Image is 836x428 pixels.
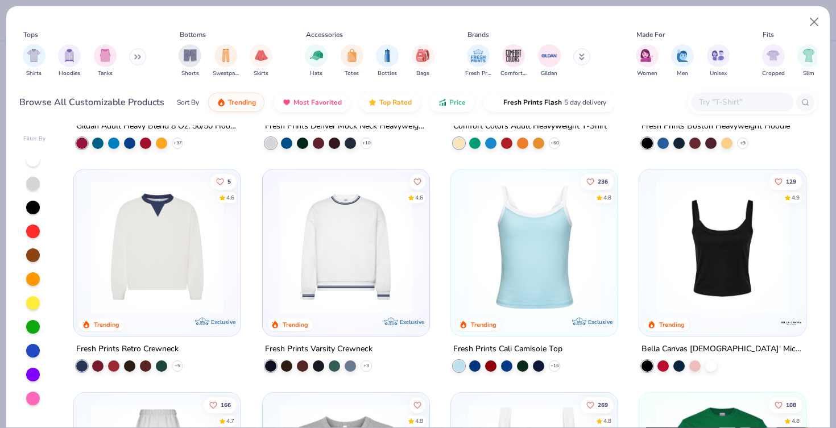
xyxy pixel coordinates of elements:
span: Sweatpants [213,69,239,78]
span: Shorts [181,69,199,78]
img: Sweatpants Image [220,49,232,62]
img: most_fav.gif [282,98,291,107]
div: Accessories [306,30,343,40]
span: Most Favorited [293,98,342,107]
div: filter for Unisex [707,44,730,78]
button: Close [804,11,825,33]
div: filter for Women [636,44,659,78]
button: filter button [94,44,117,78]
span: Comfort Colors [500,69,527,78]
span: Bags [416,69,429,78]
span: Totes [345,69,359,78]
div: Brands [467,30,489,40]
div: filter for Bags [412,44,434,78]
button: Most Favorited [274,93,350,112]
img: Comfort Colors Image [505,47,522,64]
span: Tanks [98,69,113,78]
span: Top Rated [379,98,412,107]
div: filter for Comfort Colors [500,44,527,78]
button: filter button [341,44,363,78]
button: filter button [636,44,659,78]
div: filter for Gildan [538,44,561,78]
button: filter button [250,44,272,78]
div: filter for Fresh Prints [465,44,491,78]
img: Shirts Image [27,49,40,62]
button: filter button [797,44,820,78]
img: Women Image [640,49,653,62]
div: filter for Hats [305,44,328,78]
span: Unisex [710,69,727,78]
span: Women [637,69,657,78]
span: Bottles [378,69,397,78]
img: Men Image [676,49,689,62]
div: Filter By [23,135,46,143]
div: filter for Sweatpants [213,44,239,78]
button: Trending [208,93,264,112]
span: Hats [310,69,322,78]
div: filter for Skirts [250,44,272,78]
img: Cropped Image [767,49,780,62]
button: filter button [412,44,434,78]
button: filter button [707,44,730,78]
div: filter for Cropped [762,44,785,78]
button: filter button [538,44,561,78]
img: Bags Image [416,49,429,62]
img: Gildan Image [541,47,558,64]
span: Trending [228,98,256,107]
span: Slim [803,69,814,78]
img: Skirts Image [255,49,268,62]
button: filter button [465,44,491,78]
div: filter for Hoodies [58,44,81,78]
button: Fresh Prints Flash5 day delivery [483,93,615,112]
button: filter button [671,44,694,78]
button: filter button [58,44,81,78]
span: Men [677,69,688,78]
img: trending.gif [217,98,226,107]
span: Gildan [541,69,557,78]
img: Tanks Image [99,49,111,62]
button: filter button [23,44,45,78]
img: Hats Image [310,49,323,62]
img: Slim Image [802,49,815,62]
div: filter for Totes [341,44,363,78]
span: Hoodies [59,69,80,78]
button: filter button [376,44,399,78]
div: filter for Tanks [94,44,117,78]
div: filter for Slim [797,44,820,78]
span: 5 day delivery [564,96,606,109]
div: Bottoms [180,30,206,40]
span: Price [449,98,466,107]
img: Unisex Image [711,49,725,62]
div: filter for Shorts [179,44,201,78]
div: Made For [636,30,665,40]
span: Fresh Prints [465,69,491,78]
span: Shirts [26,69,42,78]
button: filter button [762,44,785,78]
div: filter for Bottles [376,44,399,78]
img: Bottles Image [381,49,394,62]
img: Shorts Image [184,49,197,62]
div: Sort By [177,97,199,107]
button: filter button [179,44,201,78]
div: Browse All Customizable Products [19,95,164,109]
img: Fresh Prints Image [470,47,487,64]
input: Try "T-Shirt" [698,95,785,109]
span: Cropped [762,69,785,78]
div: Fits [763,30,774,40]
img: flash.gif [492,98,501,107]
div: filter for Shirts [23,44,45,78]
div: Tops [23,30,38,40]
button: filter button [213,44,239,78]
div: filter for Men [671,44,694,78]
button: Price [429,93,474,112]
img: Totes Image [346,49,358,62]
span: Fresh Prints Flash [503,98,562,107]
button: filter button [305,44,328,78]
img: TopRated.gif [368,98,377,107]
button: Top Rated [359,93,420,112]
button: filter button [500,44,527,78]
img: Hoodies Image [63,49,76,62]
span: Skirts [254,69,268,78]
